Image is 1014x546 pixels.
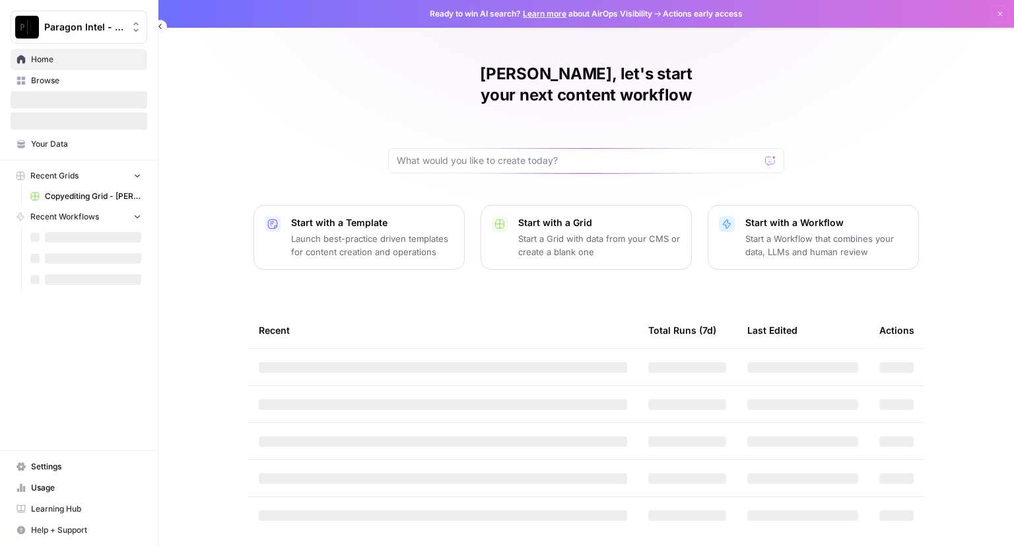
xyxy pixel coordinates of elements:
div: Total Runs (7d) [648,312,716,348]
button: Start with a GridStart a Grid with data from your CMS or create a blank one [481,205,692,270]
a: Usage [11,477,147,498]
a: Browse [11,70,147,91]
span: Actions early access [663,8,743,20]
a: Learn more [523,9,566,19]
a: Learning Hub [11,498,147,520]
p: Start with a Template [291,216,454,229]
span: Home [31,54,141,65]
div: Recent [259,312,627,348]
input: What would you like to create today? [397,154,760,167]
span: Recent Workflows [30,211,99,223]
img: Paragon Intel - Copyediting Logo [15,15,39,39]
span: Usage [31,482,141,494]
span: Ready to win AI search? about AirOps Visibility [430,8,652,20]
span: Help + Support [31,524,141,536]
span: Browse [31,75,141,87]
span: Copyediting Grid - [PERSON_NAME] [45,190,141,202]
div: Actions [879,312,914,348]
span: Learning Hub [31,503,141,515]
button: Start with a TemplateLaunch best-practice driven templates for content creation and operations [253,205,465,270]
p: Start with a Workflow [745,216,908,229]
span: Your Data [31,138,141,150]
a: Copyediting Grid - [PERSON_NAME] [24,186,147,207]
a: Settings [11,456,147,477]
p: Start a Grid with data from your CMS or create a blank one [518,232,681,258]
p: Launch best-practice driven templates for content creation and operations [291,232,454,258]
button: Start with a WorkflowStart a Workflow that combines your data, LLMs and human review [708,205,919,270]
a: Home [11,49,147,70]
span: Settings [31,461,141,473]
p: Start with a Grid [518,216,681,229]
div: Last Edited [747,312,797,348]
a: Your Data [11,134,147,155]
h1: [PERSON_NAME], let's start your next content workflow [388,63,784,106]
button: Help + Support [11,520,147,541]
span: Paragon Intel - Copyediting [44,20,124,34]
button: Recent Grids [11,166,147,186]
button: Recent Workflows [11,207,147,227]
p: Start a Workflow that combines your data, LLMs and human review [745,232,908,258]
button: Workspace: Paragon Intel - Copyediting [11,11,147,44]
span: Recent Grids [30,170,79,182]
